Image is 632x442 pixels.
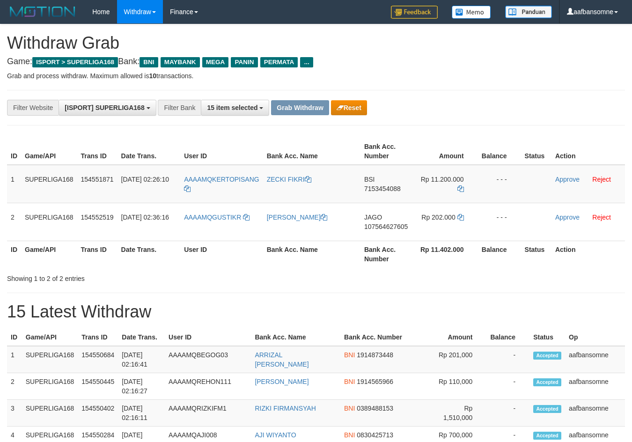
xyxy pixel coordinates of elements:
th: Op [565,329,625,346]
span: PANIN [231,57,257,67]
td: - [486,400,529,427]
h4: Game: Bank: [7,57,625,66]
a: AJI WIYANTO [255,431,296,439]
th: Game/API [21,241,77,267]
th: Bank Acc. Number [360,138,414,165]
td: 1 [7,165,21,203]
span: 15 item selected [207,104,257,111]
td: AAAAMQBEGOG03 [165,346,251,373]
th: ID [7,138,21,165]
th: Bank Acc. Number [340,329,430,346]
td: AAAAMQREHON111 [165,373,251,400]
th: Bank Acc. Number [360,241,414,267]
a: Copy 11200000 to clipboard [457,185,464,192]
td: Rp 201,000 [430,346,486,373]
img: Feedback.jpg [391,6,438,19]
td: SUPERLIGA168 [21,203,77,241]
th: Amount [430,329,486,346]
span: Accepted [533,378,561,386]
div: Showing 1 to 2 of 2 entries [7,270,257,283]
span: 154551871 [81,176,114,183]
a: Reject [592,176,611,183]
span: Rp 11.200.000 [421,176,464,183]
img: panduan.png [505,6,552,18]
button: [ISPORT] SUPERLIGA168 [59,100,156,116]
td: SUPERLIGA168 [22,373,78,400]
span: Copy 1914565966 to clipboard [357,378,393,385]
span: BNI [140,57,158,67]
img: MOTION_logo.png [7,5,78,19]
td: aafbansomne [565,346,625,373]
th: Amount [414,138,478,165]
span: Accepted [533,352,561,360]
a: RIZKI FIRMANSYAH [255,405,316,412]
a: ARRIZAL [PERSON_NAME] [255,351,309,368]
strong: 10 [149,72,156,80]
span: AAAAMQGUSTIKR [184,214,241,221]
th: Action [551,241,625,267]
td: aafbansomne [565,373,625,400]
span: Accepted [533,405,561,413]
span: Rp 202.000 [421,214,455,221]
td: AAAAMQRIZKIFM1 [165,400,251,427]
td: 2 [7,373,22,400]
div: Filter Website [7,100,59,116]
a: AAAAMQGUSTIKR [184,214,250,221]
td: - [486,373,529,400]
span: ... [300,57,313,67]
th: Game/API [22,329,78,346]
th: Trans ID [77,241,118,267]
td: [DATE] 02:16:27 [118,373,165,400]
span: [DATE] 02:36:16 [121,214,169,221]
a: [PERSON_NAME] [267,214,327,221]
th: Status [529,329,565,346]
th: Game/API [21,138,77,165]
span: AAAAMQKERTOPISANG [184,176,259,183]
td: - - - [478,203,521,241]
th: Trans ID [77,138,118,165]
th: User ID [180,138,263,165]
th: ID [7,329,22,346]
th: Bank Acc. Name [263,138,360,165]
span: Copy 107564627605 to clipboard [364,223,408,230]
th: Date Trans. [118,329,165,346]
span: [DATE] 02:26:10 [121,176,169,183]
span: MAYBANK [161,57,200,67]
td: [DATE] 02:16:41 [118,346,165,373]
span: Copy 0830425713 to clipboard [357,431,393,439]
span: Copy 0389488153 to clipboard [357,405,393,412]
td: - [486,346,529,373]
th: Date Trans. [118,138,181,165]
span: ISPORT > SUPERLIGA168 [32,57,118,67]
span: Accepted [533,432,561,440]
span: Copy 1914873448 to clipboard [357,351,393,359]
span: BNI [344,378,355,385]
th: Status [521,138,551,165]
th: Rp 11.402.000 [414,241,478,267]
span: BNI [344,351,355,359]
td: 154550684 [78,346,118,373]
span: BNI [344,405,355,412]
a: ZECKI FIKRI [267,176,311,183]
td: 154550445 [78,373,118,400]
td: 3 [7,400,22,427]
a: Approve [555,176,580,183]
td: 2 [7,203,21,241]
th: Bank Acc. Name [251,329,340,346]
span: Copy 7153454088 to clipboard [364,185,401,192]
p: Grab and process withdraw. Maximum allowed is transactions. [7,71,625,81]
a: Reject [592,214,611,221]
a: AAAAMQKERTOPISANG [184,176,259,192]
td: Rp 1,510,000 [430,400,486,427]
th: Trans ID [78,329,118,346]
a: [PERSON_NAME] [255,378,309,385]
th: User ID [165,329,251,346]
td: SUPERLIGA168 [22,346,78,373]
td: 1 [7,346,22,373]
button: 15 item selected [201,100,269,116]
span: JAGO [364,214,382,221]
img: Button%20Memo.svg [452,6,491,19]
span: PERMATA [260,57,298,67]
span: BSI [364,176,375,183]
span: [ISPORT] SUPERLIGA168 [65,104,144,111]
